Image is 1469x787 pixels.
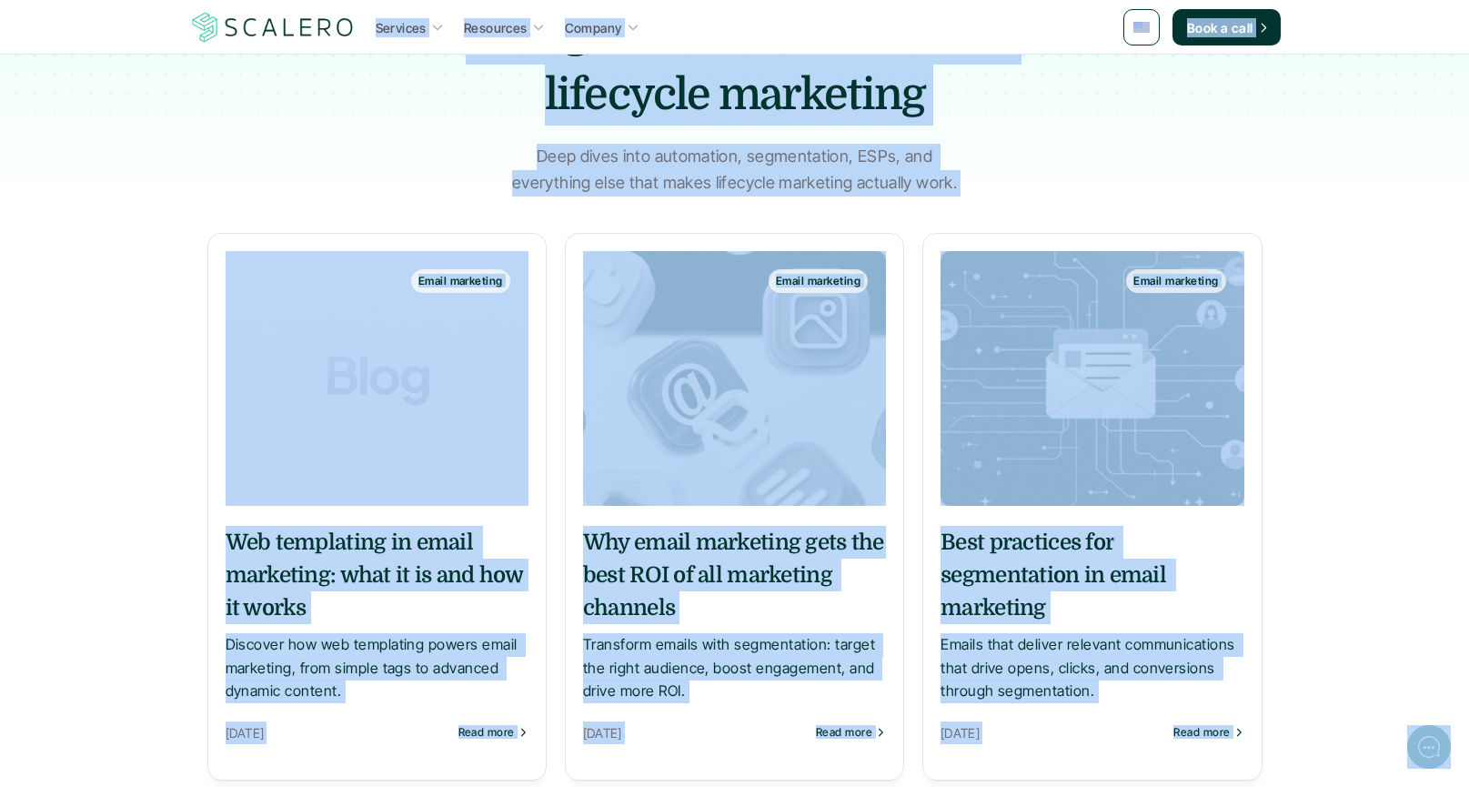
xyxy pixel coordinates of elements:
[941,633,1243,703] p: Emails that deliver relevant communications that drive opens, clicks, and conversions through seg...
[941,526,1243,624] h5: Best practices for segmentation in email marketing
[117,252,218,267] span: New conversation
[226,526,528,624] h5: Web templating in email marketing: what it is and how it works
[226,526,528,703] a: Web templating in email marketing: what it is and how it worksDiscover how web templating powers ...
[189,11,357,44] a: Scalero company logotype
[27,121,337,208] h2: Let us know if we can help with lifecycle marketing.
[464,18,528,37] p: Resources
[816,726,872,739] p: Read more
[565,18,622,37] p: Company
[28,241,336,277] button: New conversation
[1133,275,1218,288] p: Email marketing
[458,726,515,739] p: Read more
[152,636,230,648] span: We run on Gist
[1407,725,1451,769] iframe: gist-messenger-bubble-iframe
[189,10,357,45] img: Scalero company logotype
[583,526,886,624] h5: Why email marketing gets the best ROI of all marketing channels
[776,275,860,288] p: Email marketing
[418,275,503,288] p: Email marketing
[583,721,807,744] p: [DATE]
[1187,18,1253,37] p: Book a call
[941,251,1243,506] a: Email marketing
[583,633,886,703] p: Transform emails with segmentation: target the right audience, boost engagement, and drive more ROI.
[1172,9,1281,45] a: Book a call
[1173,726,1230,739] p: Read more
[816,726,886,739] a: Read more
[27,88,337,117] h1: Hi! Welcome to [GEOGRAPHIC_DATA].
[226,721,449,744] p: [DATE]
[508,144,962,197] p: Deep dives into automation, segmentation, ESPs, and everything else that makes lifecycle marketin...
[417,4,1053,126] h1: A blog dedicated to smarter lifecycle marketing
[941,526,1243,703] a: Best practices for segmentation in email marketingEmails that deliver relevant communications tha...
[1173,726,1243,739] a: Read more
[226,251,528,506] a: Email marketing
[376,18,427,37] p: Services
[458,726,528,739] a: Read more
[941,721,1164,744] p: [DATE]
[583,526,886,703] a: Why email marketing gets the best ROI of all marketing channelsTransform emails with segmentation...
[583,251,886,506] a: Email marketing
[226,633,528,703] p: Discover how web templating powers email marketing, from simple tags to advanced dynamic content.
